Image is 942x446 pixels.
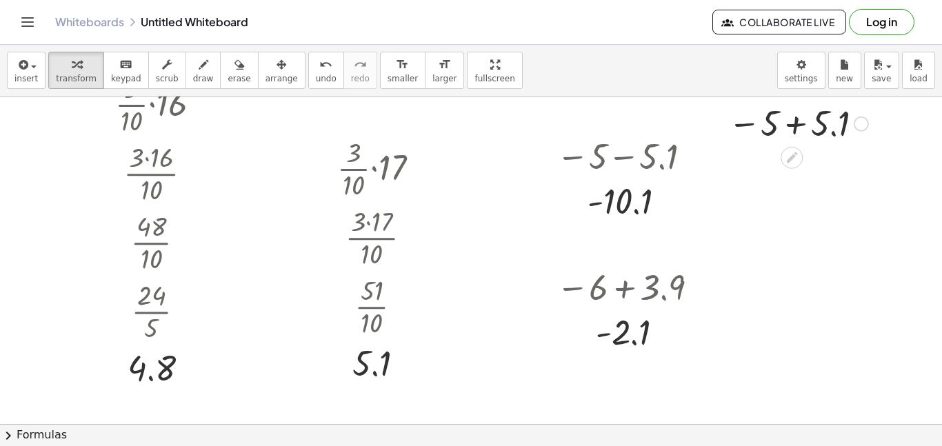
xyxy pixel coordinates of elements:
span: insert [14,74,38,83]
button: draw [186,52,221,89]
button: Collaborate Live [712,10,846,34]
button: keyboardkeypad [103,52,149,89]
div: Edit math [781,147,803,169]
i: format_size [396,57,409,73]
span: undo [316,74,337,83]
button: save [864,52,899,89]
i: format_size [438,57,451,73]
button: arrange [258,52,305,89]
span: Collaborate Live [724,16,834,28]
span: arrange [265,74,298,83]
button: insert [7,52,46,89]
button: load [902,52,935,89]
button: fullscreen [467,52,522,89]
span: redo [351,74,370,83]
span: settings [785,74,818,83]
button: erase [220,52,258,89]
button: scrub [148,52,186,89]
span: erase [228,74,250,83]
span: scrub [156,74,179,83]
span: save [872,74,891,83]
button: Toggle navigation [17,11,39,33]
i: redo [354,57,367,73]
button: format_sizelarger [425,52,464,89]
span: draw [193,74,214,83]
span: smaller [388,74,418,83]
span: new [836,74,853,83]
button: undoundo [308,52,344,89]
span: keypad [111,74,141,83]
button: Log in [849,9,914,35]
button: transform [48,52,104,89]
button: settings [777,52,825,89]
button: new [828,52,861,89]
button: format_sizesmaller [380,52,425,89]
button: redoredo [343,52,377,89]
a: Whiteboards [55,15,124,29]
i: undo [319,57,332,73]
span: fullscreen [474,74,514,83]
span: larger [432,74,457,83]
span: load [910,74,928,83]
i: keyboard [119,57,132,73]
span: transform [56,74,97,83]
